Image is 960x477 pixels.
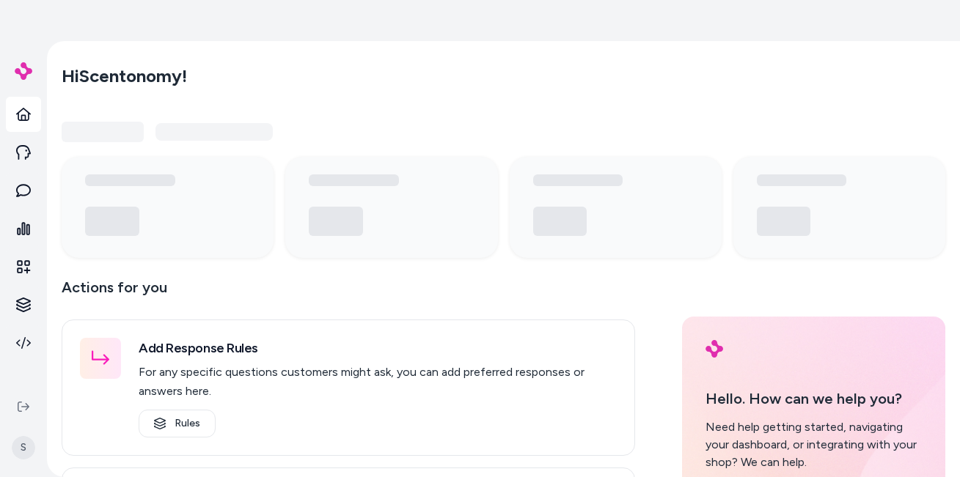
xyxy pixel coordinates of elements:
span: S [12,436,35,459]
a: Rules [139,410,216,437]
p: For any specific questions customers might ask, you can add preferred responses or answers here. [139,363,617,401]
h3: Add Response Rules [139,338,617,358]
h2: Hi Scentonomy ! [62,65,187,87]
img: alby Logo [15,62,32,80]
img: alby Logo [706,340,723,358]
p: Hello. How can we help you? [706,388,922,410]
button: S [9,424,38,471]
p: Actions for you [62,276,635,311]
div: Need help getting started, navigating your dashboard, or integrating with your shop? We can help. [706,418,922,471]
